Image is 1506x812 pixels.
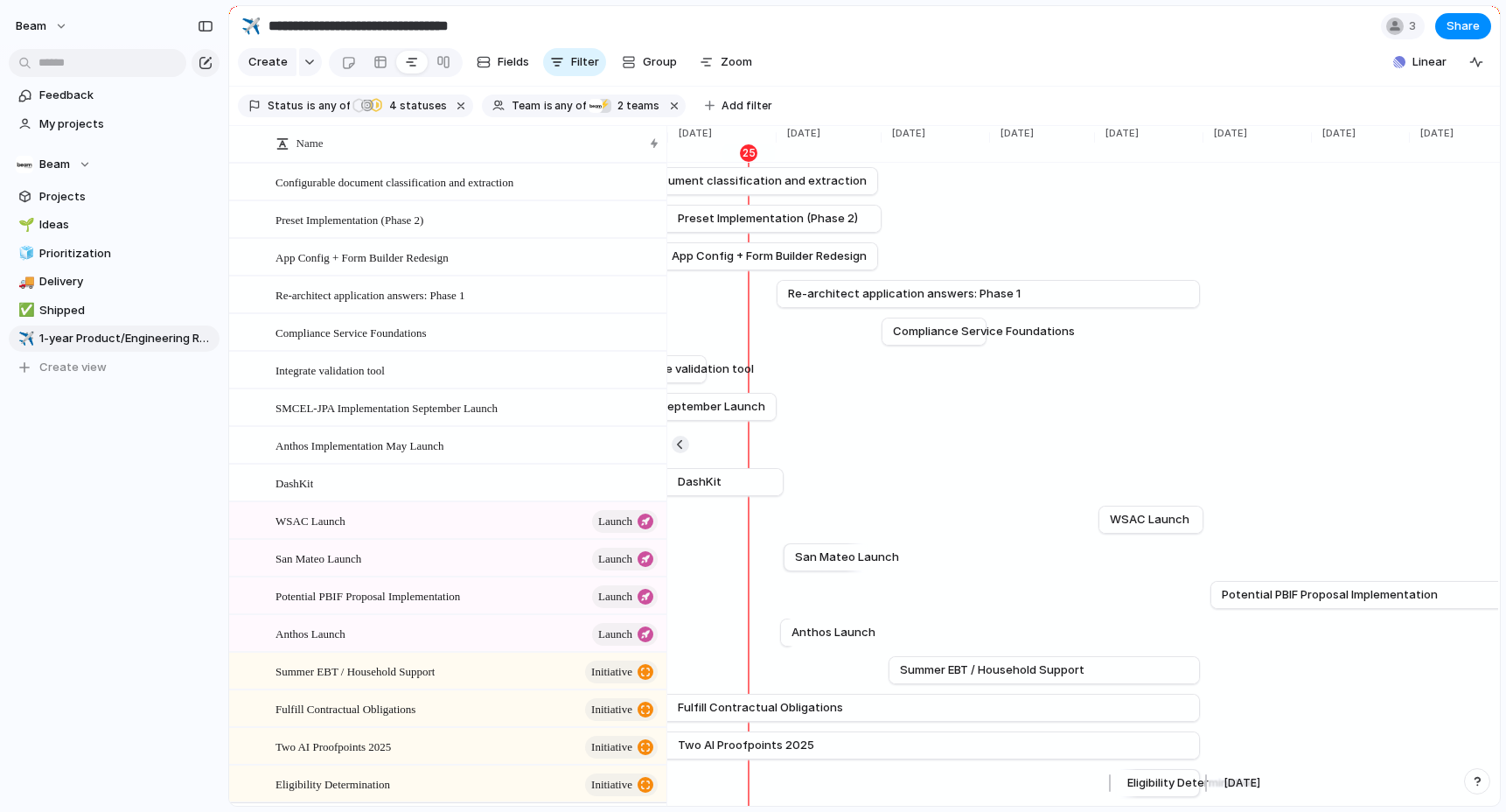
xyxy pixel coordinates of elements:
[16,273,33,290] button: 🚚
[18,300,31,320] div: ✅
[788,281,1189,307] a: Re-architect application answers: Phase 1
[39,359,107,376] span: Create view
[612,99,626,112] span: 2
[384,99,400,112] span: 4
[893,323,1075,340] span: Compliance Service Foundations
[543,48,606,76] button: Filter
[470,48,536,76] button: Fields
[39,273,213,290] span: Delivery
[275,171,513,192] span: Configurable document classification and extraction
[268,98,303,114] span: Status
[16,17,46,35] span: Beam
[571,168,867,194] a: Configurable document classification and extraction
[275,284,465,304] span: Re-architect application answers: Phase 1
[275,435,443,455] span: Anthos Implementation May Launch
[9,212,220,238] a: 🌱Ideas
[591,697,632,722] span: initiative
[1447,17,1480,35] span: Share
[1222,586,1438,604] span: Potential PBIF Proposal Implementation
[571,243,867,269] a: App Config + Form Builder Redesign
[990,126,1039,141] span: [DATE]
[1209,774,1280,792] div: [DATE]
[9,325,220,352] a: ✈️1-year Product/Engineering Roadmap
[1410,126,1459,141] span: [DATE]
[9,151,220,178] button: Beam
[512,98,540,114] span: Team
[9,354,220,381] button: Create view
[591,660,632,684] span: initiative
[498,53,529,71] span: Fields
[668,126,717,141] span: [DATE]
[352,96,450,115] button: 4 statuses
[9,111,220,137] a: My projects
[16,245,33,262] button: 🧊
[592,510,658,533] button: launch
[585,698,658,721] button: initiative
[275,322,427,342] span: Compliance Service Foundations
[678,737,814,754] span: Two AI Proofpoints 2025
[275,209,423,229] span: Preset Implementation (Phase 2)
[18,243,31,263] div: 🧊
[598,584,632,609] span: launch
[8,12,77,40] button: Beam
[1435,13,1491,39] button: Share
[882,126,931,141] span: [DATE]
[740,144,757,162] div: 25
[1203,126,1252,141] span: [DATE]
[591,773,632,797] span: initiative
[678,699,843,717] span: Fulfill Contractual Obligations
[585,773,658,796] button: initiative
[575,206,870,232] a: Preset Implementation (Phase 2)
[540,96,590,115] button: isany of
[721,53,752,71] span: Zoom
[275,510,345,530] span: WSAC Launch
[275,397,498,417] span: SMCEL-JPA Implementation September Launch
[9,82,220,108] a: Feedback
[693,48,759,76] button: Zoom
[275,548,361,568] span: San Mateo Launch
[678,473,722,491] span: DashKit
[643,53,677,71] span: Group
[900,661,1084,679] span: Summer EBT / Household Support
[900,657,1189,683] a: Summer EBT / Household Support
[678,210,858,227] span: Preset Implementation (Phase 2)
[9,241,220,267] a: 🧊Prioritization
[248,53,288,71] span: Create
[1127,770,1189,796] a: Eligibility Determination
[591,735,632,759] span: initiative
[237,12,265,40] button: ✈️
[612,98,659,114] span: teams
[572,172,867,190] span: Configurable document classification and extraction
[585,736,658,759] button: initiative
[1110,507,1192,533] a: WSAC Launch
[795,544,856,570] a: San Mateo Launch
[598,547,632,571] span: launch
[9,269,220,295] a: 🚚Delivery
[18,329,31,349] div: ✈️
[18,215,31,235] div: 🌱
[1312,126,1361,141] span: [DATE]
[16,330,33,347] button: ✈️
[1386,49,1454,75] button: Linear
[275,661,435,681] span: Summer EBT / Household Support
[777,126,826,141] span: [DATE]
[39,188,213,206] span: Projects
[1095,126,1144,141] span: [DATE]
[39,87,213,104] span: Feedback
[39,216,213,234] span: Ideas
[303,96,353,115] button: isany of
[316,98,350,114] span: any of
[16,302,33,319] button: ✅
[275,360,385,380] span: Integrate validation tool
[598,622,632,647] span: launch
[592,585,658,608] button: launch
[18,272,31,292] div: 🚚
[275,472,313,493] span: DashKit
[241,14,261,38] div: ✈️
[275,698,415,718] span: Fulfill Contractual Obligations
[9,297,220,324] a: ✅Shipped
[16,216,33,234] button: 🌱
